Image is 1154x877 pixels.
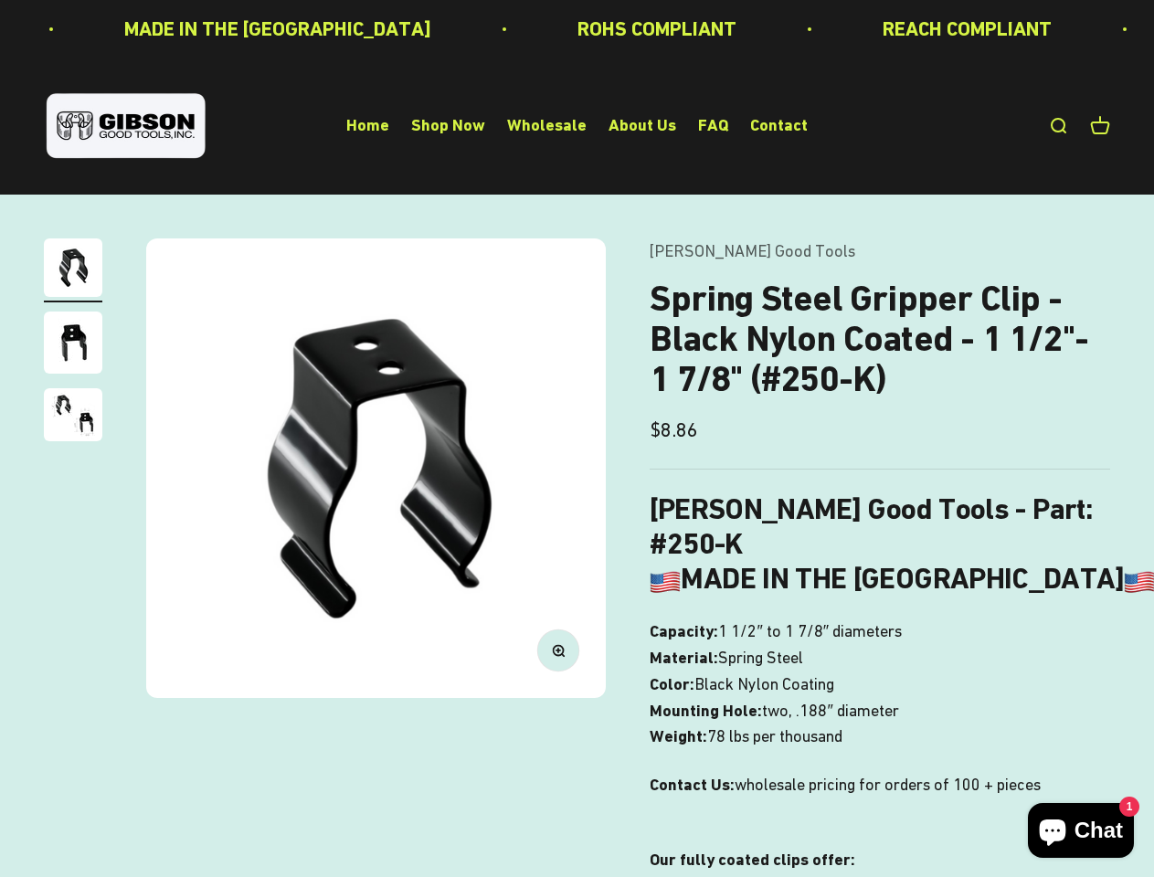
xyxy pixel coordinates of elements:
[650,648,718,667] b: Material:
[650,775,735,794] strong: Contact Us:
[609,116,676,135] a: About Us
[44,238,102,302] button: Go to item 1
[650,279,1110,399] h1: Spring Steel Gripper Clip - Black Nylon Coated - 1 1/2"- 1 7/8" (#250-K)
[44,388,102,447] button: Go to item 3
[650,561,1154,596] b: MADE IN THE [GEOGRAPHIC_DATA]
[718,618,902,645] span: 1 1/2″ to 1 7/8″ diameters
[650,701,762,720] b: Mounting Hole:
[762,698,898,724] span: two, .188″ diameter
[44,388,102,441] img: close up of a spring steel gripper clip, tool clip, durable, secure holding, Excellent corrosion ...
[411,116,485,135] a: Shop Now
[650,491,1093,561] b: [PERSON_NAME] Good Tools - Part: #250-K
[650,674,694,693] b: Color:
[1022,803,1139,862] inbox-online-store-chat: Shopify online store chat
[122,13,429,45] p: MADE IN THE [GEOGRAPHIC_DATA]
[750,116,808,135] a: Contact
[650,241,855,260] a: [PERSON_NAME] Good Tools
[44,238,102,297] img: Gripper clip, made & shipped from the USA!
[44,312,102,379] button: Go to item 2
[881,13,1050,45] p: REACH COMPLIANT
[694,671,834,698] span: Black Nylon Coating
[650,850,855,869] strong: Our fully coated clips offer:
[346,116,389,135] a: Home
[650,726,707,745] b: Weight:
[576,13,735,45] p: ROHS COMPLIANT
[650,414,698,446] sale-price: $8.86
[507,116,587,135] a: Wholesale
[718,645,803,671] span: Spring Steel
[650,772,1110,825] p: wholesale pricing for orders of 100 + pieces
[146,238,606,698] img: Gripper clip, made & shipped from the USA!
[698,116,728,135] a: FAQ
[707,724,842,750] span: 78 lbs per thousand
[650,621,718,640] b: Capacity:
[44,312,102,374] img: close up of a spring steel gripper clip, tool clip, durable, secure holding, Excellent corrosion ...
